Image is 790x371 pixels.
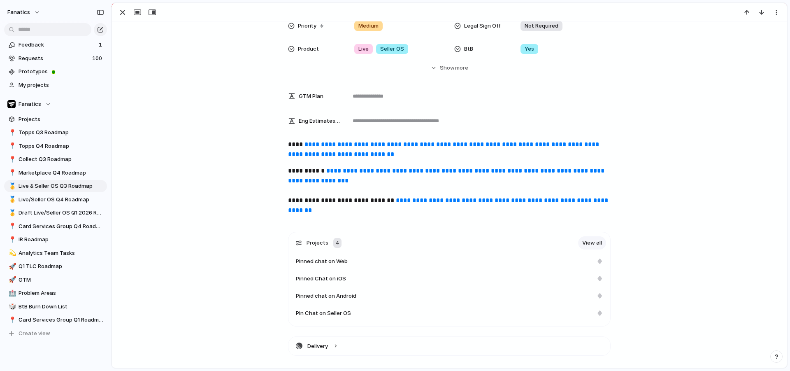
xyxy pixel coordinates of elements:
[19,289,104,297] span: Problem Areas
[7,222,16,231] button: 📍
[4,140,107,152] a: 📍Topps Q4 Roadmap
[288,337,610,355] button: Delivery
[4,39,107,51] a: Feedback1
[19,41,96,49] span: Feedback
[19,209,104,217] span: Draft Live/Seller OS Q1 2026 Roadmap
[464,45,473,53] span: BtB
[7,155,16,163] button: 📍
[4,167,107,179] a: 📍Marketplace Q4 Roadmap
[19,276,104,284] span: GTM
[7,8,30,16] span: fanatics
[7,196,16,204] button: 🥇
[19,169,104,177] span: Marketplace Q4 Roadmap
[19,100,41,108] span: Fanatics
[7,249,16,257] button: 💫
[9,141,14,151] div: 📍
[4,260,107,273] div: 🚀Q1 TLC Roadmap
[525,45,534,53] span: Yes
[525,22,558,30] span: Not Required
[19,81,104,89] span: My projects
[9,182,14,191] div: 🥇
[9,155,14,164] div: 📍
[380,45,404,53] span: Seller OS
[4,79,107,91] a: My projects
[7,289,16,297] button: 🏥
[4,6,44,19] button: fanatics
[4,98,107,110] button: Fanatics
[19,262,104,271] span: Q1 TLC Roadmap
[7,316,16,324] button: 📍
[4,153,107,166] a: 📍Collect Q3 Roadmap
[299,117,341,125] span: Eng Estimates (B/iOs/A/W) in Cycles
[4,126,107,139] a: 📍Topps Q3 Roadmap
[4,327,107,340] button: Create view
[296,309,351,317] span: Pin Chat on Seller OS
[296,292,356,300] span: Pinned chat on Android
[4,207,107,219] a: 🥇Draft Live/Seller OS Q1 2026 Roadmap
[19,142,104,150] span: Topps Q4 Roadmap
[19,236,104,244] span: IR Roadmap
[9,222,14,231] div: 📍
[298,45,319,53] span: Product
[7,169,16,177] button: 📍
[7,182,16,190] button: 🥇
[7,209,16,217] button: 🥇
[4,113,107,126] a: Projects
[19,155,104,163] span: Collect Q3 Roadmap
[288,61,611,75] button: Showmore
[4,180,107,192] a: 🥇Live & Seller OS Q3 Roadmap
[7,236,16,244] button: 📍
[9,248,14,258] div: 💫
[7,128,16,137] button: 📍
[4,274,107,286] a: 🚀GTM
[92,54,104,63] span: 100
[4,247,107,259] a: 💫Analytics Team Tasks
[19,68,104,76] span: Prototypes
[19,196,104,204] span: Live/Seller OS Q4 Roadmap
[299,92,323,100] span: GTM Plan
[4,287,107,299] a: 🏥Problem Areas
[19,249,104,257] span: Analytics Team Tasks
[333,238,342,248] div: 4
[19,222,104,231] span: Card Services Group Q4 Roadmap
[4,314,107,326] a: 📍Card Services Group Q1 Roadmap
[4,301,107,313] a: 🎲BtB Burn Down List
[99,41,104,49] span: 1
[464,22,501,30] span: Legal Sign Off
[9,195,14,204] div: 🥇
[19,182,104,190] span: Live & Seller OS Q3 Roadmap
[19,329,50,338] span: Create view
[4,220,107,233] a: 📍Card Services Group Q4 Roadmap
[9,275,14,285] div: 🚀
[19,128,104,137] span: Topps Q3 Roadmap
[19,303,104,311] span: BtB Burn Down List
[296,275,346,283] span: Pinned Chat on iOS
[358,45,369,53] span: Live
[4,65,107,78] a: Prototypes
[19,54,90,63] span: Requests
[4,233,107,246] a: 📍IR Roadmap
[298,22,316,30] span: Priority
[578,236,606,250] a: View all
[9,208,14,218] div: 🥇
[19,115,104,124] span: Projects
[9,315,14,325] div: 📍
[7,276,16,284] button: 🚀
[7,142,16,150] button: 📍
[358,22,379,30] span: Medium
[307,239,328,247] span: Projects
[4,52,107,65] a: Requests100
[7,262,16,271] button: 🚀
